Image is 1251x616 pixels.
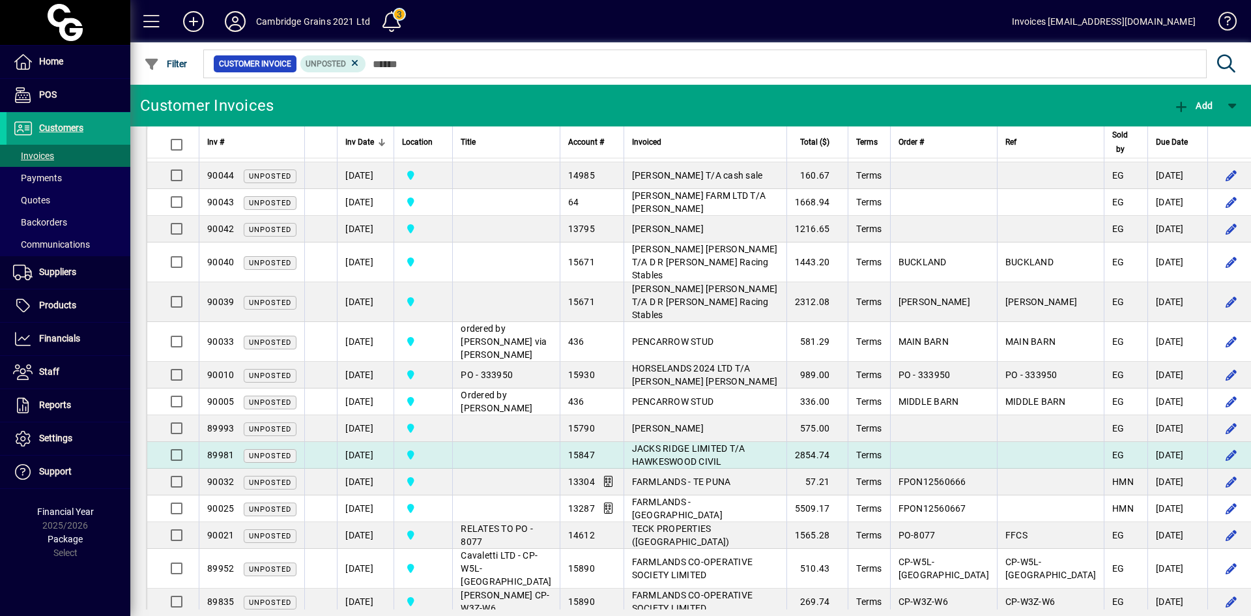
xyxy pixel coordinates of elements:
div: Inv Date [345,135,386,149]
span: Unposted [306,59,346,68]
span: CP-W3Z-W6 [1005,596,1055,607]
td: [DATE] [1147,216,1207,242]
a: Financials [7,323,130,355]
span: Cambridge Grains 2021 Ltd [402,222,444,236]
span: 14612 [568,530,595,540]
span: CP-W5L-[GEOGRAPHIC_DATA] [899,557,989,580]
span: 15671 [568,257,595,267]
span: Terms [856,503,882,514]
span: FFCS [1005,530,1028,540]
span: 90039 [207,297,234,307]
a: Invoices [7,145,130,167]
td: [DATE] [337,216,394,242]
span: Settings [39,433,72,443]
span: Unposted [249,172,291,181]
a: Settings [7,422,130,455]
a: Products [7,289,130,322]
td: [DATE] [337,189,394,216]
span: MIDDLE BARN [899,396,959,407]
span: Terms [856,170,882,181]
td: [DATE] [337,442,394,469]
td: [DATE] [337,389,394,415]
span: PO - 333950 [899,370,951,380]
td: [DATE] [1147,549,1207,589]
span: Unposted [249,425,291,433]
a: Staff [7,356,130,389]
span: 13304 [568,477,595,487]
span: Cambridge Grains 2021 Ltd [402,394,444,409]
span: Inv # [207,135,224,149]
span: 436 [568,336,584,347]
button: Edit [1221,291,1242,312]
span: FARMLANDS - [GEOGRAPHIC_DATA] [632,497,723,520]
span: 90040 [207,257,234,267]
a: Quotes [7,189,130,211]
span: Quotes [13,195,50,205]
span: 90005 [207,396,234,407]
span: Home [39,56,63,66]
td: 2312.08 [786,282,848,322]
a: Home [7,46,130,78]
span: Unposted [249,226,291,234]
td: 1565.28 [786,522,848,549]
span: PO - 333950 [1005,370,1057,380]
span: RELATES TO PO - 8077 [461,523,533,547]
span: Terms [856,257,882,267]
span: Cambridge Grains 2021 Ltd [402,195,444,209]
div: Account # [568,135,616,149]
span: PO - 333950 [461,370,513,380]
span: FARMLANDS - TE PUNA [632,477,731,487]
td: [DATE] [1147,242,1207,282]
span: Unposted [249,565,291,574]
span: EG [1112,170,1125,181]
a: Suppliers [7,256,130,289]
button: Edit [1221,331,1242,352]
td: [DATE] [337,322,394,362]
span: Terms [856,530,882,540]
span: Terms [856,450,882,460]
button: Edit [1221,165,1242,186]
span: Cavaletti LTD - CP-W5L-[GEOGRAPHIC_DATA] [461,550,551,587]
button: Edit [1221,445,1242,465]
span: Sold by [1112,128,1128,156]
span: [PERSON_NAME] FARM LTD T/A [PERSON_NAME] [632,190,766,214]
button: Edit [1221,138,1242,159]
button: Edit [1221,418,1242,439]
span: PENCARROW STUD [632,336,714,347]
button: Edit [1221,525,1242,546]
span: Financials [39,333,80,344]
span: 14985 [568,170,595,181]
button: Add [173,10,214,33]
a: Support [7,456,130,488]
span: Cambridge Grains 2021 Ltd [402,501,444,516]
span: [PERSON_NAME] [632,224,704,234]
a: Backorders [7,211,130,233]
span: Unposted [249,505,291,514]
span: Cambridge Grains 2021 Ltd [402,594,444,609]
td: 1668.94 [786,189,848,216]
span: CP-W5L-[GEOGRAPHIC_DATA] [1005,557,1096,580]
span: Suppliers [39,267,76,277]
button: Add [1170,94,1216,117]
span: HORSELANDS 2024 LTD T/A [PERSON_NAME] [PERSON_NAME] [632,363,778,387]
span: BUCKLAND [899,257,947,267]
span: EG [1112,297,1125,307]
span: EG [1112,396,1125,407]
span: Cambridge Grains 2021 Ltd [402,448,444,462]
span: Terms [856,563,882,574]
span: 64 [568,197,579,207]
span: 90032 [207,477,234,487]
button: Edit [1221,391,1242,412]
span: 89981 [207,450,234,460]
td: 581.29 [786,322,848,362]
div: Title [461,135,551,149]
div: Cambridge Grains 2021 Ltd [256,11,370,32]
td: [DATE] [1147,282,1207,322]
span: Cambridge Grains 2021 Ltd [402,475,444,489]
span: 90010 [207,370,234,380]
span: Financial Year [37,506,94,517]
button: Edit [1221,192,1242,213]
td: [DATE] [337,589,394,615]
span: Terms [856,396,882,407]
span: Cambridge Grains 2021 Ltd [402,421,444,435]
